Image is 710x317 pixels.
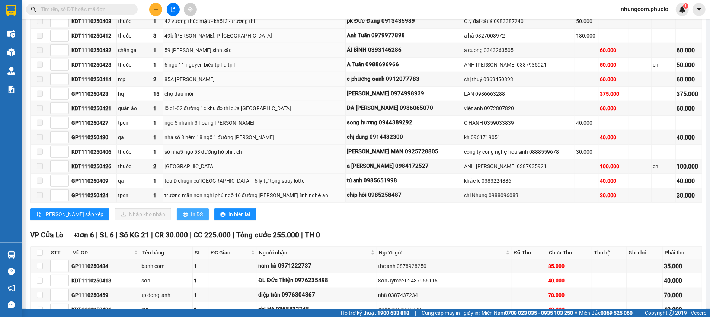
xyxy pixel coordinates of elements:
[119,231,149,239] span: Số KG 21
[600,177,627,185] div: 40.000
[464,104,573,112] div: việt anh 0972807820
[258,276,375,285] div: ĐL Đức Thiện 0976235498
[184,3,197,16] button: aim
[664,305,701,314] div: 40.000
[236,231,299,239] span: Tổng cước 255.000
[71,291,139,299] div: GP1110250459
[70,259,140,273] td: GP1110250434
[71,276,139,285] div: KDT1110250418
[153,75,162,83] div: 2
[679,6,686,13] img: icon-new-feature
[141,262,191,270] div: banh com
[100,231,114,239] span: SL 6
[118,90,151,98] div: hq
[677,133,701,142] div: 40.000
[151,231,153,239] span: |
[164,162,344,170] div: [GEOGRAPHIC_DATA]
[347,46,462,55] div: ÁI BÌNH 0393146286
[664,291,701,300] div: 70.000
[7,67,15,75] img: warehouse-icon
[70,174,117,188] td: GP1110250409
[663,247,702,259] th: Phải thu
[677,176,701,186] div: 40.000
[153,17,162,25] div: 1
[347,104,462,113] div: DA [PERSON_NAME] 0986065070
[301,231,303,239] span: |
[191,210,203,218] span: In DS
[118,104,151,112] div: quần áo
[71,46,115,54] div: KDT1110250432
[600,191,627,199] div: 30.000
[600,46,627,54] div: 60.000
[512,247,547,259] th: Đã Thu
[627,247,663,259] th: Ghi chú
[347,147,462,156] div: [PERSON_NAME] MẠN 0925728805
[153,90,162,98] div: 15
[70,116,117,130] td: GP1110250427
[70,14,117,29] td: KDT1110250408
[153,148,162,156] div: 1
[464,133,573,141] div: kh 0961719051
[164,191,344,199] div: trường mần non nghi phú ngõ 16 đường [PERSON_NAME] lĩnh nghệ an
[464,32,573,40] div: a hà 0327003972
[153,104,162,112] div: 1
[8,268,15,275] span: question-circle
[482,309,573,317] span: Miền Nam
[153,7,159,12] span: plus
[49,247,70,259] th: STT
[305,231,320,239] span: TH 0
[71,177,115,185] div: GP1110250409
[600,133,627,141] div: 40.000
[71,17,115,25] div: KDT1110250408
[549,291,591,299] div: 70.000
[653,162,674,170] div: cn
[70,130,117,145] td: GP1110250430
[31,7,36,12] span: search
[677,104,701,113] div: 60.000
[600,75,627,83] div: 60.000
[118,32,151,40] div: thuốc
[347,31,462,40] div: Anh Tuấn 0979977898
[8,301,15,308] span: message
[44,210,103,218] span: [PERSON_NAME] sắp xếp
[464,90,573,98] div: LAN 0986663288
[464,119,573,127] div: C HẠNH 0359033839
[677,75,701,84] div: 60.000
[600,61,627,69] div: 50.000
[664,276,701,285] div: 40.000
[71,262,139,270] div: GP1110250434
[167,3,180,16] button: file-add
[118,119,151,127] div: tpcn
[341,309,409,317] span: Hỗ trợ kỹ thuật:
[141,291,191,299] div: tp dong lanh
[71,32,115,40] div: KDT1110250412
[464,177,573,185] div: khắc lê 0383224886
[378,291,511,299] div: nhã 0387437234
[153,191,162,199] div: 1
[693,3,706,16] button: caret-down
[579,309,633,317] span: Miền Bắc
[601,310,633,316] strong: 0369 525 060
[549,305,591,314] div: 40.000
[347,133,462,142] div: chị dung 0914482300
[347,191,462,200] div: chip hôi 0985258487
[118,177,151,185] div: qa
[96,231,98,239] span: |
[258,291,375,300] div: diệp trần 0976304367
[30,231,63,239] span: VP Cửa Lò
[115,208,171,220] button: downloadNhập kho nhận
[118,162,151,170] div: thuốc
[164,32,344,40] div: 49b [PERSON_NAME], P. [GEOGRAPHIC_DATA]
[600,90,627,98] div: 375.000
[70,58,117,72] td: KDT1110250428
[638,309,639,317] span: |
[8,285,15,292] span: notification
[70,288,140,302] td: GP1110250459
[615,4,676,14] span: nhungcom.phucloi
[193,247,210,259] th: SL
[549,262,591,270] div: 35.000
[677,60,701,70] div: 50.000
[7,48,15,56] img: warehouse-icon
[71,61,115,69] div: KDT1110250428
[347,60,462,69] div: A Tuấn 0988696966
